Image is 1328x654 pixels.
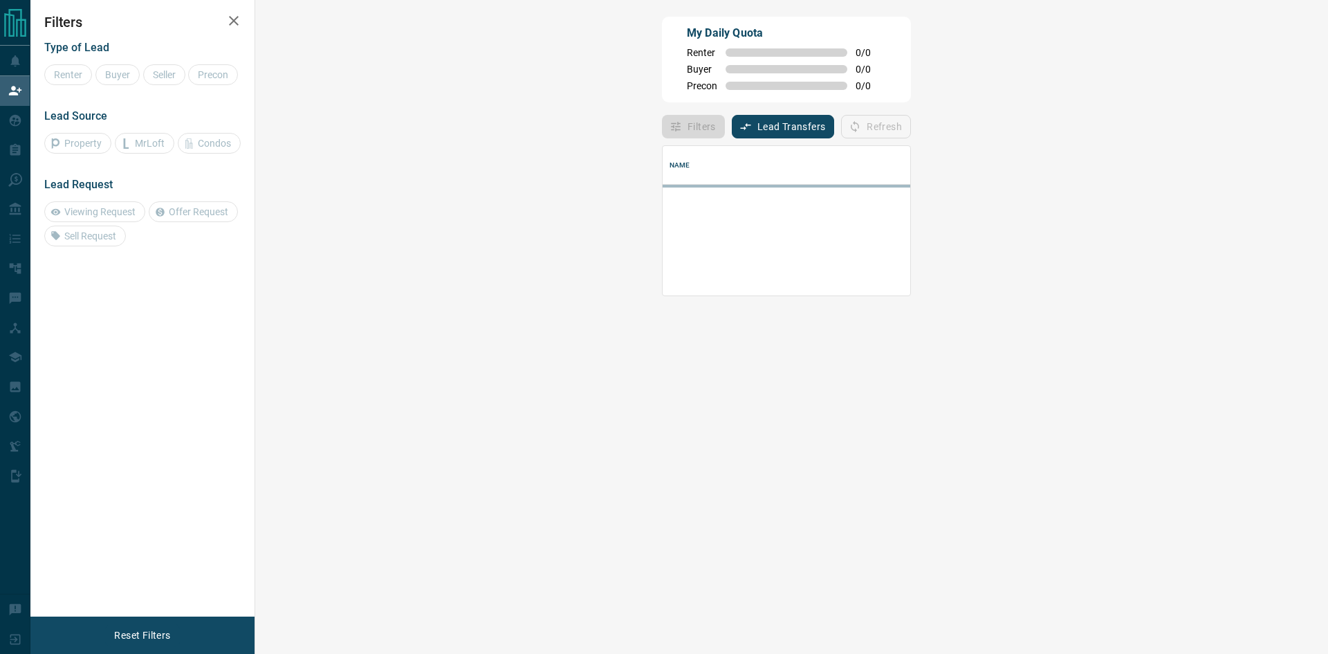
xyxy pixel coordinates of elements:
[687,80,717,91] span: Precon
[687,47,717,58] span: Renter
[856,47,886,58] span: 0 / 0
[663,146,1152,185] div: Name
[687,25,886,42] p: My Daily Quota
[44,178,113,191] span: Lead Request
[687,64,717,75] span: Buyer
[856,80,886,91] span: 0 / 0
[670,146,690,185] div: Name
[105,624,179,647] button: Reset Filters
[44,14,241,30] h2: Filters
[856,64,886,75] span: 0 / 0
[44,109,107,122] span: Lead Source
[44,41,109,54] span: Type of Lead
[732,115,835,138] button: Lead Transfers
